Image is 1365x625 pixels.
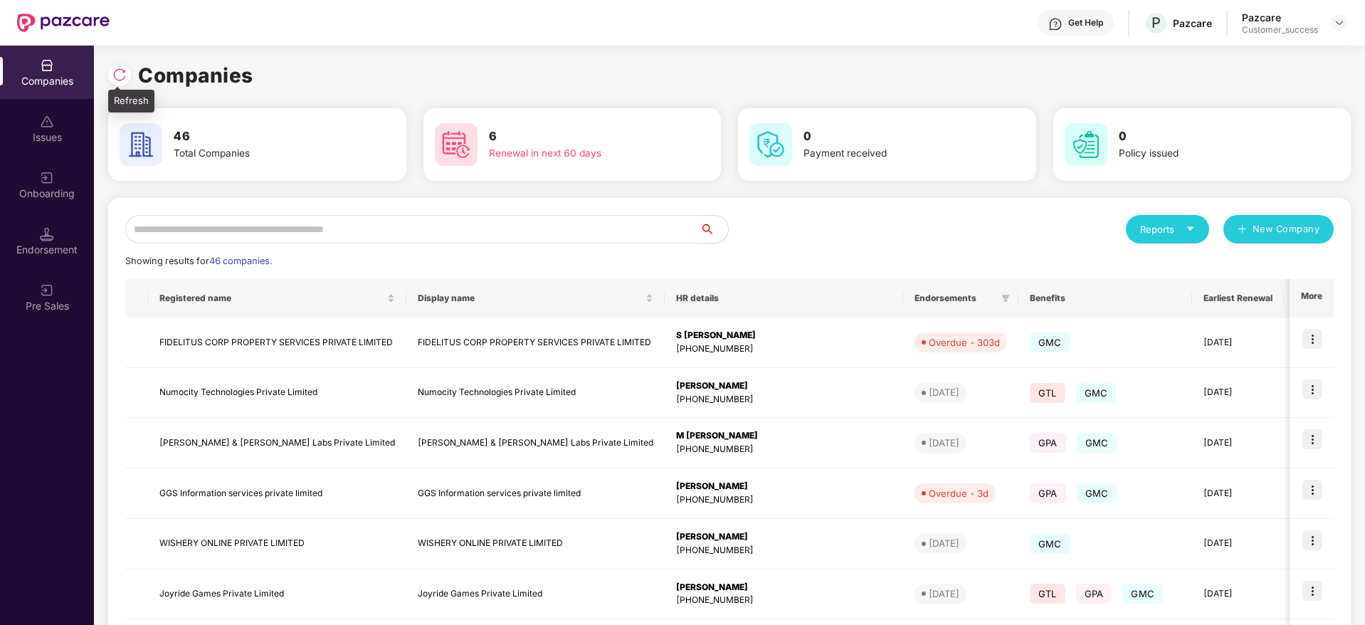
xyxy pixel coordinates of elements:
[1030,534,1070,554] span: GMC
[108,90,154,112] div: Refresh
[1140,222,1195,236] div: Reports
[803,146,983,162] div: Payment received
[1030,383,1065,403] span: GTL
[148,317,406,368] td: FIDELITUS CORP PROPERTY SERVICES PRIVATE LIMITED
[1302,329,1322,349] img: icon
[406,569,665,620] td: Joyride Games Private Limited
[1192,519,1284,569] td: [DATE]
[1030,483,1066,503] span: GPA
[148,368,406,419] td: Numocity Technologies Private Limited
[17,14,110,32] img: New Pazcare Logo
[1077,483,1117,503] span: GMC
[125,256,272,266] span: Showing results for
[435,123,478,166] img: svg+xml;base64,PHN2ZyB4bWxucz0iaHR0cDovL3d3dy53My5vcmcvMjAwMC9zdmciIHdpZHRoPSI2MCIgaGVpZ2h0PSI2MC...
[120,123,162,166] img: svg+xml;base64,PHN2ZyB4bWxucz0iaHR0cDovL3d3dy53My5vcmcvMjAwMC9zdmciIHdpZHRoPSI2MCIgaGVpZ2h0PSI2MC...
[1076,584,1112,604] span: GPA
[915,293,996,304] span: Endorsements
[676,594,892,607] div: [PHONE_NUMBER]
[998,290,1013,307] span: filter
[929,385,959,399] div: [DATE]
[159,293,384,304] span: Registered name
[1186,224,1195,233] span: caret-down
[1334,17,1345,28] img: svg+xml;base64,PHN2ZyBpZD0iRHJvcGRvd24tMzJ4MzIiIHhtbG5zPSJodHRwOi8vd3d3LnczLm9yZy8yMDAwL3N2ZyIgd2...
[929,587,959,601] div: [DATE]
[803,127,983,146] h3: 0
[1068,17,1103,28] div: Get Help
[1302,581,1322,601] img: icon
[665,279,903,317] th: HR details
[1302,429,1322,449] img: icon
[489,146,668,162] div: Renewal in next 60 days
[1065,123,1107,166] img: svg+xml;base64,PHN2ZyB4bWxucz0iaHR0cDovL3d3dy53My5vcmcvMjAwMC9zdmciIHdpZHRoPSI2MCIgaGVpZ2h0PSI2MC...
[1290,279,1334,317] th: More
[1048,17,1063,31] img: svg+xml;base64,PHN2ZyBpZD0iSGVscC0zMngzMiIgeG1sbnM9Imh0dHA6Ly93d3cudzMub3JnLzIwMDAvc3ZnIiB3aWR0aD...
[406,519,665,569] td: WISHERY ONLINE PRIVATE LIMITED
[40,171,54,185] img: svg+xml;base64,PHN2ZyB3aWR0aD0iMjAiIGhlaWdodD0iMjAiIHZpZXdCb3g9IjAgMCAyMCAyMCIgZmlsbD0ibm9uZSIgeG...
[676,429,892,443] div: M [PERSON_NAME]
[1119,146,1298,162] div: Policy issued
[138,60,253,91] h1: Companies
[1302,530,1322,550] img: icon
[676,329,892,342] div: S [PERSON_NAME]
[749,123,792,166] img: svg+xml;base64,PHN2ZyB4bWxucz0iaHR0cDovL3d3dy53My5vcmcvMjAwMC9zdmciIHdpZHRoPSI2MCIgaGVpZ2h0PSI2MC...
[406,279,665,317] th: Display name
[40,58,54,73] img: svg+xml;base64,PHN2ZyBpZD0iQ29tcGFuaWVzIiB4bWxucz0iaHR0cDovL3d3dy53My5vcmcvMjAwMC9zdmciIHdpZHRoPS...
[676,544,892,557] div: [PHONE_NUMBER]
[1284,279,1345,317] th: Issues
[1076,383,1117,403] span: GMC
[1242,11,1318,24] div: Pazcare
[929,486,989,500] div: Overdue - 3d
[676,393,892,406] div: [PHONE_NUMBER]
[1122,584,1163,604] span: GMC
[1001,294,1010,303] span: filter
[1192,569,1284,620] td: [DATE]
[489,127,668,146] h3: 6
[1192,418,1284,468] td: [DATE]
[676,342,892,356] div: [PHONE_NUMBER]
[1151,14,1161,31] span: P
[406,418,665,468] td: [PERSON_NAME] & [PERSON_NAME] Labs Private Limited
[1192,317,1284,368] td: [DATE]
[1192,368,1284,419] td: [DATE]
[1253,222,1320,236] span: New Company
[676,443,892,456] div: [PHONE_NUMBER]
[1030,332,1070,352] span: GMC
[174,146,353,162] div: Total Companies
[1302,480,1322,500] img: icon
[1238,224,1247,236] span: plus
[148,569,406,620] td: Joyride Games Private Limited
[1192,468,1284,519] td: [DATE]
[676,379,892,393] div: [PERSON_NAME]
[418,293,643,304] span: Display name
[112,68,127,82] img: svg+xml;base64,PHN2ZyBpZD0iUmVsb2FkLTMyeDMyIiB4bWxucz0iaHR0cDovL3d3dy53My5vcmcvMjAwMC9zdmciIHdpZH...
[148,519,406,569] td: WISHERY ONLINE PRIVATE LIMITED
[148,468,406,519] td: GGS Information services private limited
[1173,16,1212,30] div: Pazcare
[676,480,892,493] div: [PERSON_NAME]
[148,279,406,317] th: Registered name
[148,418,406,468] td: [PERSON_NAME] & [PERSON_NAME] Labs Private Limited
[40,115,54,129] img: svg+xml;base64,PHN2ZyBpZD0iSXNzdWVzX2Rpc2FibGVkIiB4bWxucz0iaHR0cDovL3d3dy53My5vcmcvMjAwMC9zdmciIH...
[1077,433,1117,453] span: GMC
[676,493,892,507] div: [PHONE_NUMBER]
[676,530,892,544] div: [PERSON_NAME]
[929,335,1000,350] div: Overdue - 303d
[699,224,728,235] span: search
[1302,379,1322,399] img: icon
[1192,279,1284,317] th: Earliest Renewal
[699,215,729,243] button: search
[40,283,54,298] img: svg+xml;base64,PHN2ZyB3aWR0aD0iMjAiIGhlaWdodD0iMjAiIHZpZXdCb3g9IjAgMCAyMCAyMCIgZmlsbD0ibm9uZSIgeG...
[676,581,892,594] div: [PERSON_NAME]
[209,256,272,266] span: 46 companies.
[929,536,959,550] div: [DATE]
[406,368,665,419] td: Numocity Technologies Private Limited
[1223,215,1334,243] button: plusNew Company
[40,227,54,241] img: svg+xml;base64,PHN2ZyB3aWR0aD0iMTQuNSIgaGVpZ2h0PSIxNC41IiB2aWV3Qm94PSIwIDAgMTYgMTYiIGZpbGw9Im5vbm...
[1030,433,1066,453] span: GPA
[174,127,353,146] h3: 46
[1018,279,1192,317] th: Benefits
[406,317,665,368] td: FIDELITUS CORP PROPERTY SERVICES PRIVATE LIMITED
[406,468,665,519] td: GGS Information services private limited
[1119,127,1298,146] h3: 0
[1242,24,1318,36] div: Customer_success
